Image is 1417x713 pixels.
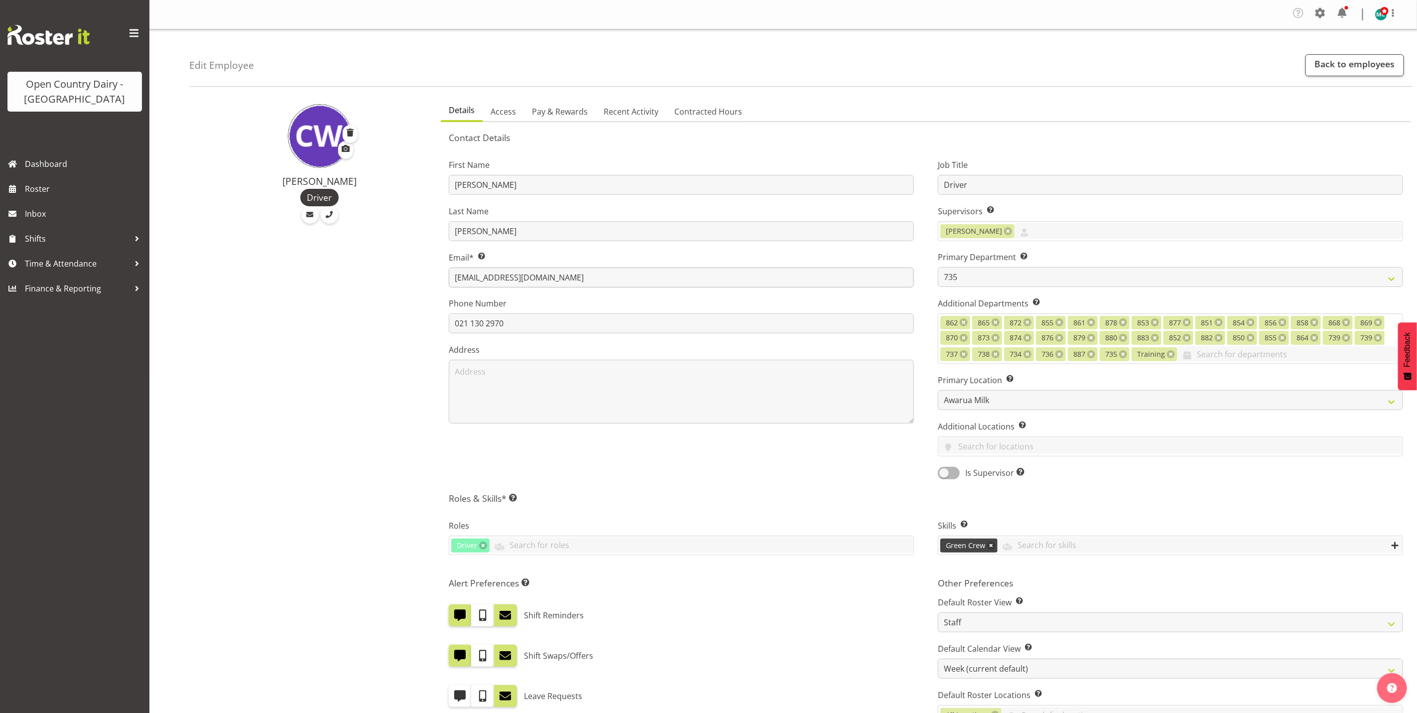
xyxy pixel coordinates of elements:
label: Shift Reminders [524,604,584,626]
h5: Roles & Skills* [449,493,1403,504]
span: 736 [1041,349,1053,360]
span: 865 [978,317,990,328]
label: Default Calendar View [938,643,1403,655]
span: 861 [1073,317,1085,328]
span: 882 [1201,332,1213,343]
label: Address [449,344,914,356]
span: Details [449,104,475,116]
h4: Edit Employee [189,60,254,71]
label: Default Roster View [938,596,1403,608]
img: cherie-williams10091.jpg [288,104,352,168]
h5: Alert Preferences [449,577,914,588]
label: Phone Number [449,297,914,309]
label: Skills [938,520,1403,532]
label: Supervisors [938,205,1403,217]
span: 850 [1233,332,1245,343]
a: Call Employee [321,206,338,224]
h4: [PERSON_NAME] [210,176,429,187]
span: Shifts [25,231,129,246]
button: Feedback - Show survey [1398,322,1417,390]
span: Access [491,106,516,118]
img: michael-campbell11468.jpg [1375,8,1387,20]
h5: Other Preferences [938,577,1403,588]
label: Shift Swaps/Offers [524,645,593,667]
span: 862 [946,317,958,328]
span: Driver [307,191,332,204]
span: Driver [457,540,477,551]
label: Job Title [938,159,1403,171]
span: Contracted Hours [674,106,742,118]
span: 735 [1105,349,1117,360]
input: Search for skills [998,538,1403,553]
input: Phone Number [449,313,914,333]
input: First Name [449,175,914,195]
label: Additional Locations [938,421,1403,432]
a: Back to employees [1305,54,1404,76]
span: Dashboard [25,156,144,171]
span: Feedback [1403,332,1412,367]
label: Roles [449,520,914,532]
input: Email Address [449,268,914,287]
label: Leave Requests [524,685,582,707]
span: 852 [1169,332,1181,343]
label: Primary Location [938,374,1403,386]
span: Pay & Rewards [532,106,588,118]
span: Training [1137,349,1165,360]
label: Email* [449,252,914,264]
span: Inbox [25,206,144,221]
span: Roster [25,181,144,196]
span: 739 [1360,332,1372,343]
label: Default Roster Locations [938,689,1403,701]
span: Time & Attendance [25,256,129,271]
input: Last Name [449,221,914,241]
div: Open Country Dairy - [GEOGRAPHIC_DATA] [17,77,132,107]
span: 879 [1073,332,1085,343]
span: [PERSON_NAME] [946,226,1002,237]
span: 851 [1201,317,1213,328]
span: 876 [1041,332,1053,343]
span: 854 [1233,317,1245,328]
span: 877 [1169,317,1181,328]
a: Email Employee [301,206,319,224]
span: 739 [1328,332,1340,343]
label: Additional Departments [938,297,1403,309]
label: First Name [449,159,914,171]
span: 738 [978,349,990,360]
img: Rosterit website logo [7,25,90,45]
span: 858 [1296,317,1308,328]
label: Last Name [449,205,914,217]
span: Green Crew [946,540,985,551]
span: 880 [1105,332,1117,343]
span: 868 [1328,317,1340,328]
span: 734 [1010,349,1022,360]
span: 883 [1137,332,1149,343]
span: 870 [946,332,958,343]
span: 872 [1010,317,1022,328]
span: Finance & Reporting [25,281,129,296]
label: Primary Department [938,251,1403,263]
input: Search for departments [1177,346,1403,362]
span: 874 [1010,332,1022,343]
img: help-xxl-2.png [1387,683,1397,693]
input: Search for roles [490,538,913,553]
span: 873 [978,332,990,343]
span: 887 [1073,349,1085,360]
span: 855 [1265,332,1277,343]
span: 878 [1105,317,1117,328]
span: 856 [1265,317,1277,328]
span: Is Supervisor [960,467,1025,479]
span: 737 [946,349,958,360]
h5: Contact Details [449,132,1403,143]
span: 855 [1041,317,1053,328]
input: Job Title [938,175,1403,195]
span: Recent Activity [604,106,658,118]
span: 853 [1137,317,1149,328]
span: 864 [1296,332,1308,343]
span: 869 [1360,317,1372,328]
input: Search for locations [938,438,1403,454]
